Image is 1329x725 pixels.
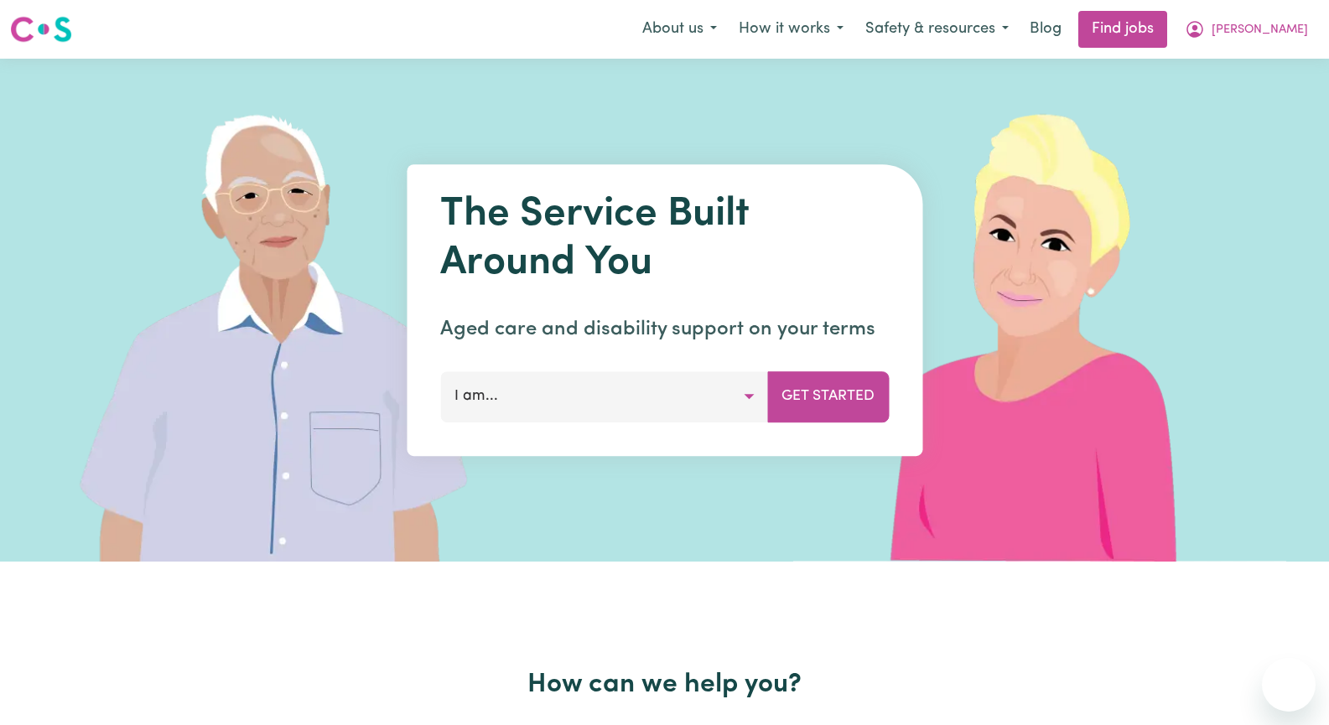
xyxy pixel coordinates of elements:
[631,12,728,47] button: About us
[1078,11,1167,48] a: Find jobs
[854,12,1020,47] button: Safety & resources
[440,191,889,287] h1: The Service Built Around You
[10,14,72,44] img: Careseekers logo
[440,314,889,344] p: Aged care and disability support on your terms
[440,371,768,422] button: I am...
[122,669,1208,701] h2: How can we help you?
[767,371,889,422] button: Get Started
[1212,21,1308,39] span: [PERSON_NAME]
[728,12,854,47] button: How it works
[1262,658,1316,712] iframe: Button to launch messaging window
[10,10,72,49] a: Careseekers logo
[1020,11,1072,48] a: Blog
[1174,12,1319,47] button: My Account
